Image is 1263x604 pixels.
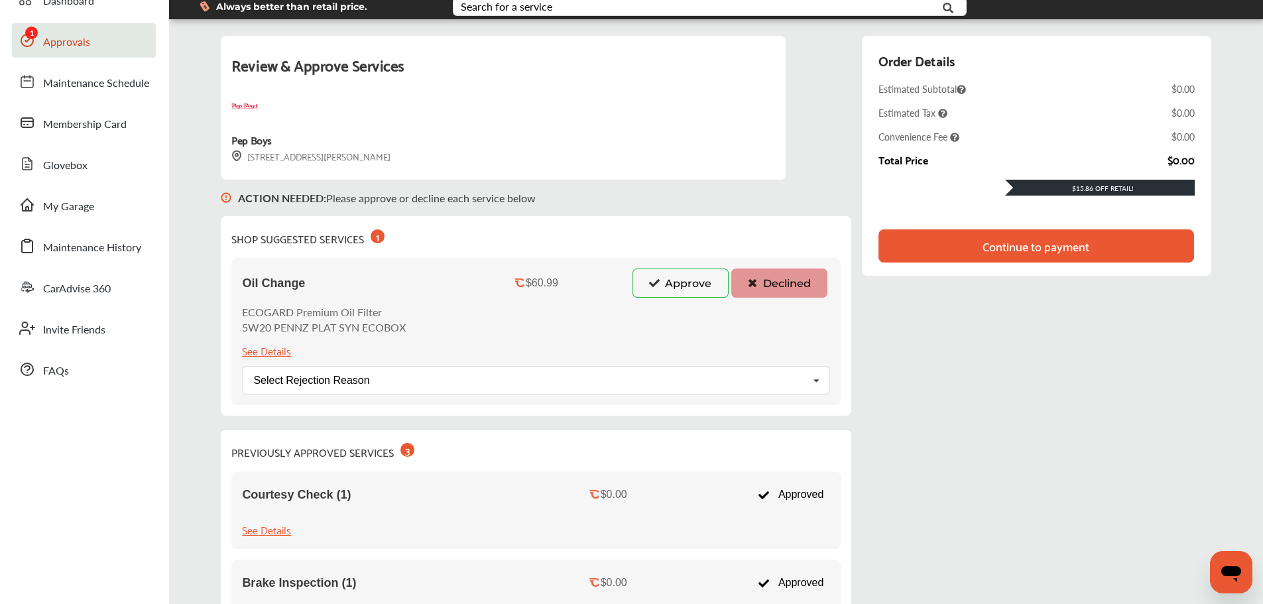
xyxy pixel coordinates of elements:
span: CarAdvise 360 [43,280,111,298]
div: 3 [400,443,414,457]
div: $0.00 [601,577,627,589]
span: Always better than retail price. [216,2,367,11]
div: $0.00 [1168,154,1195,166]
div: Review & Approve Services [231,52,774,93]
div: PREVIOUSLY APPROVED SERVICES [231,440,414,461]
span: Courtesy Check (1) [242,488,351,502]
div: See Details [242,520,291,538]
p: 5W20 PENNZ PLAT SYN ECOBOX [242,320,406,335]
a: Membership Card [12,105,156,140]
div: $15.86 Off Retail! [1005,184,1195,193]
img: dollor_label_vector.a70140d1.svg [200,1,210,12]
a: FAQs [12,352,156,387]
div: Order Details [878,49,955,72]
span: Maintenance Schedule [43,75,149,92]
span: Convenience Fee [878,130,959,143]
img: logo-pepboys.png [231,93,258,120]
span: Estimated Subtotal [878,82,966,95]
span: Estimated Tax [878,106,947,119]
span: Oil Change [242,276,305,290]
a: My Garage [12,188,156,222]
img: svg+xml;base64,PHN2ZyB3aWR0aD0iMTYiIGhlaWdodD0iMTciIHZpZXdCb3g9IjAgMCAxNiAxNyIgZmlsbD0ibm9uZSIgeG... [221,180,231,216]
div: $0.00 [1172,106,1195,119]
div: Approved [751,570,830,595]
div: Pep Boys [231,131,271,149]
p: ECOGARD Premium Oil Filter [242,304,406,320]
span: FAQs [43,363,69,380]
span: Brake Inspection (1) [242,576,356,590]
span: Membership Card [43,116,127,133]
img: svg+xml;base64,PHN2ZyB3aWR0aD0iMTYiIGhlaWdodD0iMTciIHZpZXdCb3g9IjAgMCAxNiAxNyIgZmlsbD0ibm9uZSIgeG... [231,151,242,162]
iframe: Button to launch messaging window [1210,551,1252,593]
div: Continue to payment [983,239,1089,253]
a: Invite Friends [12,311,156,345]
p: Please approve or decline each service below [238,190,536,206]
div: $0.00 [1172,82,1195,95]
span: Maintenance History [43,239,141,257]
div: $0.00 [601,489,627,501]
div: See Details [242,341,291,359]
div: [STREET_ADDRESS][PERSON_NAME] [231,149,391,164]
div: SHOP SUGGESTED SERVICES [231,227,385,247]
a: Approvals [12,23,156,58]
a: Glovebox [12,147,156,181]
div: Select Rejection Reason [253,375,369,386]
div: 1 [371,229,385,243]
div: $0.00 [1172,130,1195,143]
div: Total Price [878,154,928,166]
a: Maintenance Schedule [12,64,156,99]
a: Maintenance History [12,229,156,263]
span: My Garage [43,198,94,215]
button: Declined [731,269,827,298]
a: CarAdvise 360 [12,270,156,304]
b: ACTION NEEDED : [238,190,326,206]
button: Approve [632,269,729,298]
div: Approved [751,482,830,507]
span: Glovebox [43,157,88,174]
div: Search for a service [461,1,552,12]
span: Invite Friends [43,322,105,339]
div: $60.99 [526,277,558,289]
span: Approvals [43,34,90,51]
